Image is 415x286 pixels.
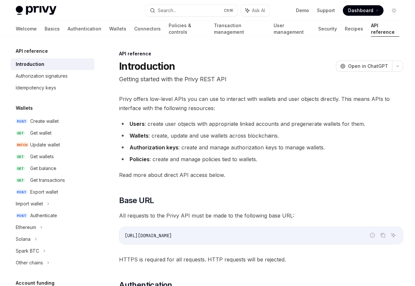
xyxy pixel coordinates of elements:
a: Wallets [109,21,126,37]
button: Copy the contents from the code block [379,231,387,239]
a: Authentication [68,21,101,37]
span: Privy offers low-level APIs you can use to interact with wallets and user objects directly. This ... [119,94,403,113]
a: Recipes [345,21,363,37]
button: Toggle dark mode [389,5,399,16]
a: PATCHUpdate wallet [10,139,94,151]
span: POST [16,190,28,195]
a: Transaction management [214,21,266,37]
li: : create user objects with appropriate linked accounts and pregenerate wallets for them. [119,119,403,128]
a: Welcome [16,21,37,37]
a: POSTCreate wallet [10,115,94,127]
span: PATCH [16,143,29,147]
a: POSTExport wallet [10,186,94,198]
div: Authenticate [30,212,57,219]
a: API reference [371,21,399,37]
div: Other chains [16,259,43,267]
div: Search... [158,7,176,14]
a: Connectors [134,21,161,37]
strong: Wallets [130,132,149,139]
h5: API reference [16,47,48,55]
a: Demo [296,7,309,14]
span: Dashboard [348,7,373,14]
div: API reference [119,50,403,57]
li: : create and manage policies tied to wallets. [119,155,403,164]
h1: Introduction [119,60,175,72]
span: POST [16,119,28,124]
span: Ask AI [252,7,265,14]
span: Ctrl K [224,8,234,13]
div: Export wallet [30,188,58,196]
div: Ethereum [16,223,36,231]
span: HTTPS is required for all requests. HTTP requests will be rejected. [119,255,403,264]
a: Idempotency keys [10,82,94,94]
span: POST [16,213,28,218]
div: Get wallets [30,153,54,161]
div: Get wallet [30,129,52,137]
span: [URL][DOMAIN_NAME] [125,233,172,238]
img: light logo [16,6,56,15]
span: GET [16,178,25,183]
div: Import wallet [16,200,43,208]
span: Read more about direct API access below. [119,170,403,180]
span: GET [16,131,25,136]
div: Get balance [30,164,56,172]
div: Get transactions [30,176,65,184]
span: Open in ChatGPT [348,63,388,69]
a: Dashboard [343,5,384,16]
div: Authorization signatures [16,72,68,80]
a: GETGet wallets [10,151,94,162]
div: Spark BTC [16,247,39,255]
a: Policies & controls [169,21,206,37]
a: Introduction [10,58,94,70]
a: POSTAuthenticate [10,210,94,221]
strong: Users [130,121,145,127]
span: All requests to the Privy API must be made to the following base URL: [119,211,403,220]
span: Base URL [119,195,154,206]
button: Report incorrect code [368,231,377,239]
button: Open in ChatGPT [336,61,392,72]
strong: Policies [130,156,150,162]
button: Ask AI [241,5,270,16]
a: Support [317,7,335,14]
li: : create and manage authorization keys to manage wallets. [119,143,403,152]
p: Getting started with the Privy REST API [119,75,403,84]
a: Security [318,21,337,37]
div: Idempotency keys [16,84,56,92]
a: Authorization signatures [10,70,94,82]
div: Solana [16,235,31,243]
a: GETGet balance [10,162,94,174]
div: Introduction [16,60,44,68]
a: GETGet transactions [10,174,94,186]
li: : create, update and use wallets across blockchains. [119,131,403,140]
a: Basics [45,21,60,37]
a: GETGet wallet [10,127,94,139]
button: Search...CtrlK [145,5,238,16]
div: Create wallet [30,117,59,125]
h5: Wallets [16,104,33,112]
strong: Authorization keys [130,144,178,151]
button: Ask AI [389,231,398,239]
span: GET [16,154,25,159]
div: Update wallet [30,141,60,149]
a: User management [274,21,310,37]
span: GET [16,166,25,171]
